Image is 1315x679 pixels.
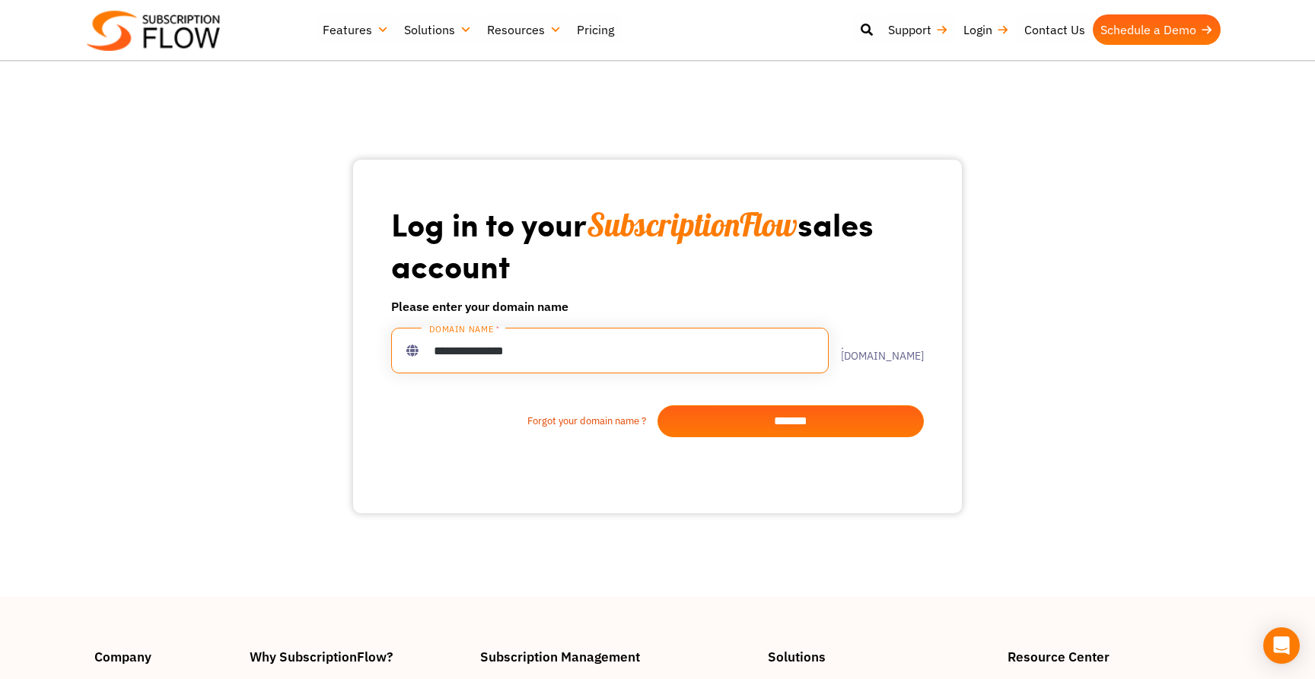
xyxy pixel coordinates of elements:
[1017,14,1093,45] a: Contact Us
[480,650,753,663] h4: Subscription Management
[479,14,569,45] a: Resources
[569,14,622,45] a: Pricing
[250,650,466,663] h4: Why SubscriptionFlow?
[1263,627,1300,664] div: Open Intercom Messenger
[880,14,956,45] a: Support
[315,14,396,45] a: Features
[391,414,657,429] a: Forgot your domain name ?
[956,14,1017,45] a: Login
[391,204,924,285] h1: Log in to your sales account
[587,205,798,245] span: SubscriptionFlow
[391,297,924,316] h6: Please enter your domain name
[768,650,992,663] h4: Solutions
[87,11,220,51] img: Subscriptionflow
[1008,650,1221,663] h4: Resource Center
[829,340,924,361] label: .[DOMAIN_NAME]
[94,650,234,663] h4: Company
[396,14,479,45] a: Solutions
[1093,14,1221,45] a: Schedule a Demo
